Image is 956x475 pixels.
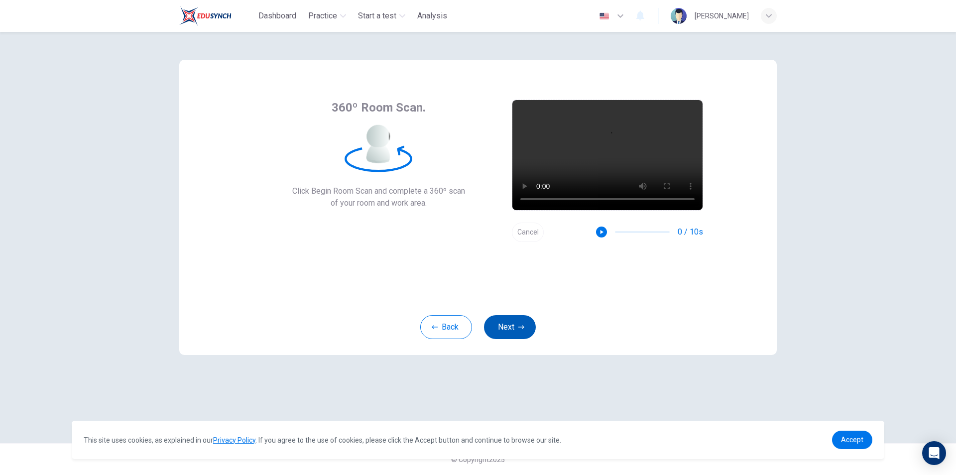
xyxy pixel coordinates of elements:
[417,10,447,22] span: Analysis
[213,436,255,444] a: Privacy Policy
[598,12,610,20] img: en
[179,6,232,26] img: Train Test logo
[354,7,409,25] button: Start a test
[358,10,396,22] span: Start a test
[695,10,749,22] div: [PERSON_NAME]
[292,197,465,209] span: of your room and work area.
[292,185,465,197] span: Click Begin Room Scan and complete a 360º scan
[304,7,350,25] button: Practice
[420,315,472,339] button: Back
[179,6,254,26] a: Train Test logo
[832,431,872,449] a: dismiss cookie message
[484,315,536,339] button: Next
[254,7,300,25] button: Dashboard
[72,421,884,459] div: cookieconsent
[678,226,703,238] span: 0 / 10s
[84,436,561,444] span: This site uses cookies, as explained in our . If you agree to the use of cookies, please click th...
[308,10,337,22] span: Practice
[841,436,863,444] span: Accept
[671,8,687,24] img: Profile picture
[413,7,451,25] button: Analysis
[332,100,426,116] span: 360º Room Scan.
[451,456,505,464] span: © Copyright 2025
[922,441,946,465] div: Open Intercom Messenger
[258,10,296,22] span: Dashboard
[512,223,544,242] button: Cancel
